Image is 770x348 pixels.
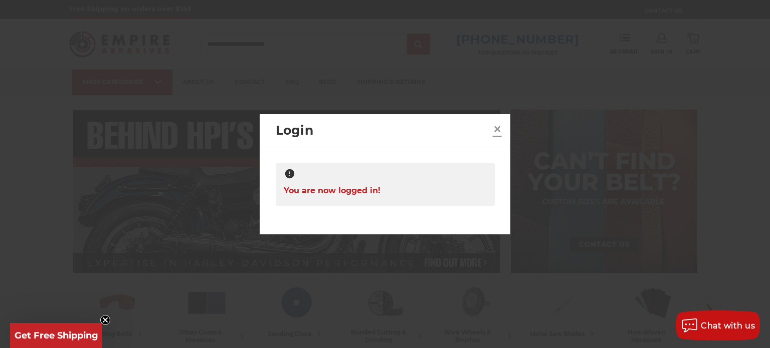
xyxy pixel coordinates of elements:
h2: Login [276,121,489,140]
span: Get Free Shipping [15,330,98,341]
span: Chat with us [701,321,755,330]
span: You are now logged in! [284,181,380,200]
div: Get Free ShippingClose teaser [10,323,102,348]
a: Close [489,121,505,137]
button: Chat with us [676,310,760,340]
button: Close teaser [100,315,110,325]
span: × [493,119,502,139]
